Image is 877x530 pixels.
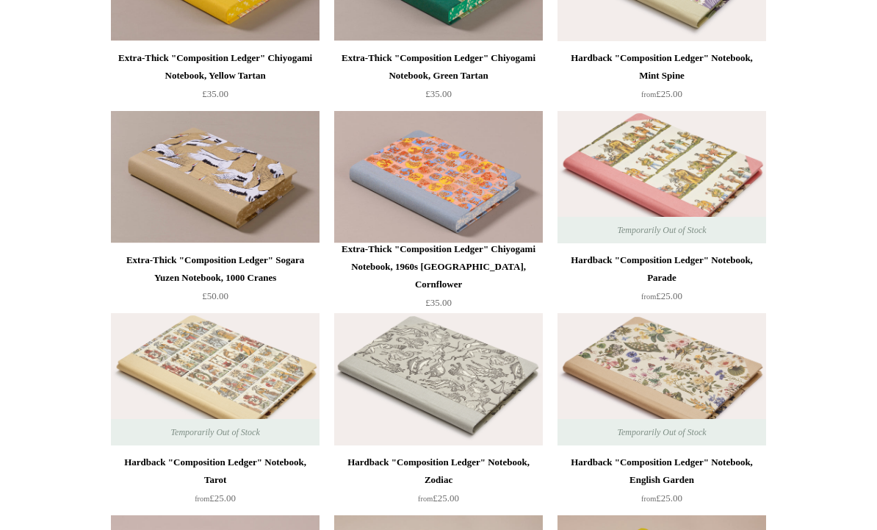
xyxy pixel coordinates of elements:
a: Extra-Thick "Composition Ledger" Chiyogami Notebook, 1960s [GEOGRAPHIC_DATA], Cornflower £35.00 [334,240,543,312]
img: Hardback "Composition Ledger" Notebook, Parade [557,111,766,243]
a: Hardback "Composition Ledger" Notebook, English Garden from£25.00 [557,454,766,514]
span: £35.00 [425,297,452,308]
div: Hardback "Composition Ledger" Notebook, Mint Spine [561,49,762,85]
div: Hardback "Composition Ledger" Notebook, Parade [561,251,762,287]
span: £25.00 [195,493,236,504]
a: Hardback "Composition Ledger" Notebook, Parade from£25.00 [557,251,766,312]
a: Hardback "Composition Ledger" Notebook, Tarot from£25.00 [111,454,320,514]
img: Extra-Thick "Composition Ledger" Sogara Yuzen Notebook, 1000 Cranes [111,111,320,243]
div: Hardback "Composition Ledger" Notebook, English Garden [561,454,762,489]
span: £35.00 [202,88,228,99]
a: Hardback "Composition Ledger" Notebook, Parade Hardback "Composition Ledger" Notebook, Parade Tem... [557,111,766,243]
a: Extra-Thick "Composition Ledger" Chiyogami Notebook, Green Tartan £35.00 [334,49,543,110]
a: Extra-Thick "Composition Ledger" Sogara Yuzen Notebook, 1000 Cranes Extra-Thick "Composition Ledg... [111,111,320,243]
div: Extra-Thick "Composition Ledger" Chiyogami Notebook, Green Tartan [338,49,539,85]
img: Extra-Thick "Composition Ledger" Chiyogami Notebook, 1960s Japan, Cornflower [334,111,543,243]
span: £25.00 [641,290,682,301]
span: £25.00 [418,493,459,504]
a: Extra-Thick "Composition Ledger" Sogara Yuzen Notebook, 1000 Cranes £50.00 [111,251,320,312]
span: Temporarily Out of Stock [156,419,274,445]
a: Hardback "Composition Ledger" Notebook, English Garden Hardback "Composition Ledger" Notebook, En... [557,313,766,445]
span: from [641,90,656,99]
span: £50.00 [202,290,228,301]
span: from [641,495,656,503]
img: Hardback "Composition Ledger" Notebook, Zodiac [334,313,543,445]
span: from [641,293,656,301]
span: Temporarily Out of Stock [602,217,721,243]
span: £25.00 [641,88,682,99]
span: £25.00 [641,493,682,504]
div: Extra-Thick "Composition Ledger" Chiyogami Notebook, Yellow Tartan [115,49,316,85]
a: Extra-Thick "Composition Ledger" Chiyogami Notebook, 1960s Japan, Cornflower Extra-Thick "Composi... [334,111,543,243]
a: Hardback "Composition Ledger" Notebook, Mint Spine from£25.00 [557,49,766,110]
div: Extra-Thick "Composition Ledger" Sogara Yuzen Notebook, 1000 Cranes [115,251,316,287]
span: £35.00 [425,88,452,99]
img: Hardback "Composition Ledger" Notebook, Tarot [111,313,320,445]
span: Temporarily Out of Stock [602,419,721,445]
a: Hardback "Composition Ledger" Notebook, Zodiac from£25.00 [334,454,543,514]
a: Extra-Thick "Composition Ledger" Chiyogami Notebook, Yellow Tartan £35.00 [111,49,320,110]
img: Hardback "Composition Ledger" Notebook, English Garden [557,313,766,445]
a: Hardback "Composition Ledger" Notebook, Tarot Hardback "Composition Ledger" Notebook, Tarot Tempo... [111,313,320,445]
span: from [195,495,209,503]
a: Hardback "Composition Ledger" Notebook, Zodiac Hardback "Composition Ledger" Notebook, Zodiac [334,313,543,445]
div: Hardback "Composition Ledger" Notebook, Tarot [115,454,316,489]
div: Hardback "Composition Ledger" Notebook, Zodiac [338,454,539,489]
span: from [418,495,433,503]
div: Extra-Thick "Composition Ledger" Chiyogami Notebook, 1960s [GEOGRAPHIC_DATA], Cornflower [338,240,539,293]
